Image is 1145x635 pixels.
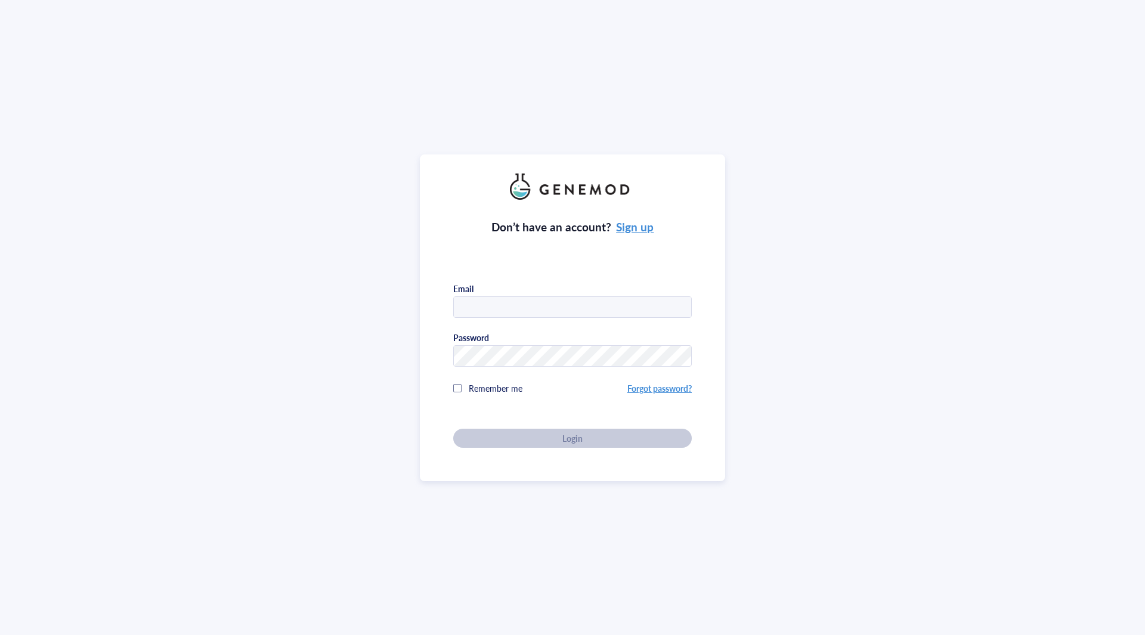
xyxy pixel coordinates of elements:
[510,174,635,200] img: genemod_logo_light-BcqUzbGq.png
[453,283,474,294] div: Email
[453,332,489,343] div: Password
[491,219,654,236] div: Don’t have an account?
[469,382,522,394] span: Remember me
[627,382,692,394] a: Forgot password?
[616,219,654,235] a: Sign up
